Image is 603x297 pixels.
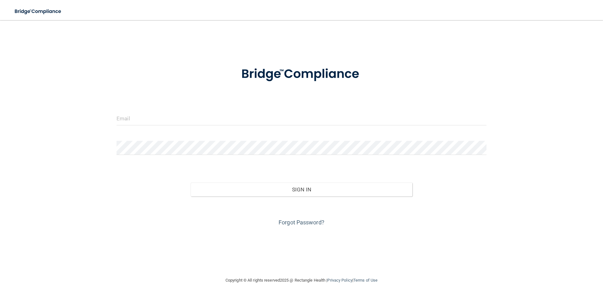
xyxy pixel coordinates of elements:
[191,183,413,196] button: Sign In
[117,111,486,125] input: Email
[228,58,375,91] img: bridge_compliance_login_screen.278c3ca4.svg
[279,219,324,226] a: Forgot Password?
[327,278,352,283] a: Privacy Policy
[353,278,378,283] a: Terms of Use
[9,5,67,18] img: bridge_compliance_login_screen.278c3ca4.svg
[187,270,416,290] div: Copyright © All rights reserved 2025 @ Rectangle Health | |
